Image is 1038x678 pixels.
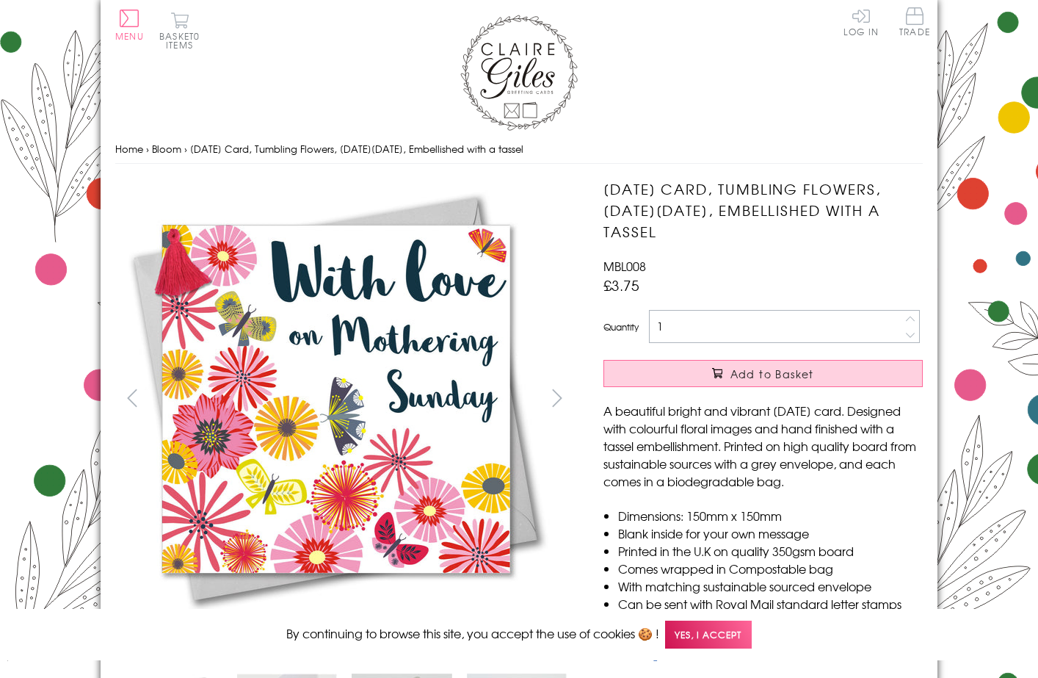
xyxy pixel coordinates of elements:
[115,142,143,156] a: Home
[603,275,639,295] span: £3.75
[603,257,646,275] span: MBL008
[115,178,556,619] img: Mother's Day Card, Tumbling Flowers, Mothering Sunday, Embellished with a tassel
[184,142,187,156] span: ›
[146,142,149,156] span: ›
[618,507,923,524] li: Dimensions: 150mm x 150mm
[603,402,923,490] p: A beautiful bright and vibrant [DATE] card. Designed with colourful floral images and hand finish...
[665,621,752,649] span: Yes, I accept
[115,10,144,40] button: Menu
[618,560,923,577] li: Comes wrapped in Compostable bag
[618,524,923,542] li: Blank inside for your own message
[115,134,923,165] nav: breadcrumbs
[541,381,574,414] button: next
[618,577,923,595] li: With matching sustainable sourced envelope
[115,381,148,414] button: prev
[166,29,200,51] span: 0 items
[603,320,639,333] label: Quantity
[899,7,930,36] span: Trade
[603,360,923,387] button: Add to Basket
[152,142,181,156] a: Bloom
[603,178,923,242] h1: [DATE] Card, Tumbling Flowers, [DATE][DATE], Embellished with a tassel
[730,367,814,381] span: Add to Basket
[899,7,930,39] a: Trade
[618,595,923,613] li: Can be sent with Royal Mail standard letter stamps
[574,178,1015,619] img: Mother's Day Card, Tumbling Flowers, Mothering Sunday, Embellished with a tassel
[843,7,879,36] a: Log In
[190,142,523,156] span: [DATE] Card, Tumbling Flowers, [DATE][DATE], Embellished with a tassel
[115,29,144,43] span: Menu
[460,15,578,131] img: Claire Giles Greetings Cards
[159,12,200,49] button: Basket0 items
[618,542,923,560] li: Printed in the U.K on quality 350gsm board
